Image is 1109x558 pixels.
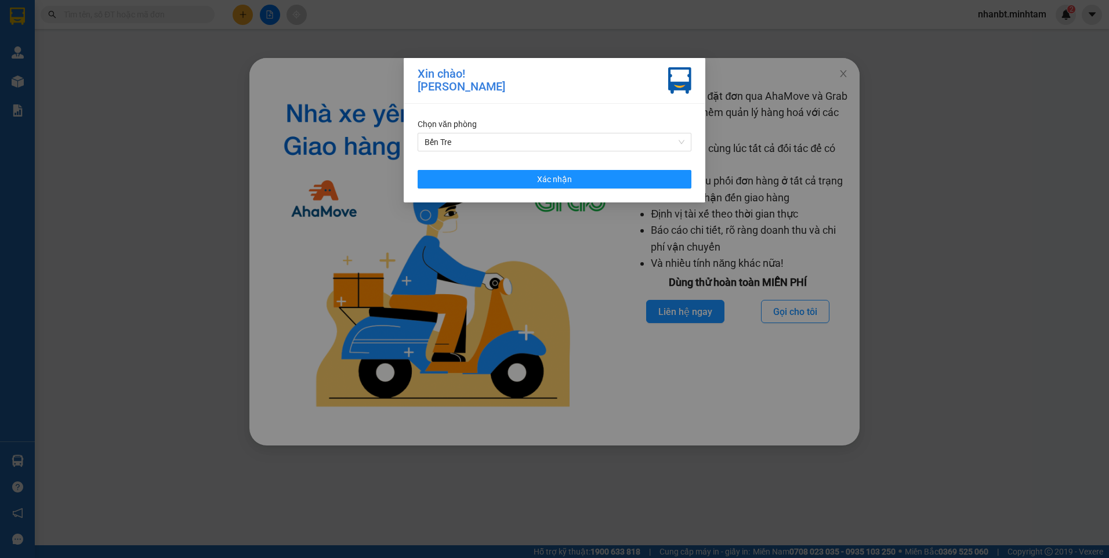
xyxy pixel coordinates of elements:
[425,133,684,151] span: Bến Tre
[418,170,691,189] button: Xác nhận
[668,67,691,94] img: vxr-icon
[418,118,691,131] div: Chọn văn phòng
[418,67,505,94] div: Xin chào! [PERSON_NAME]
[537,173,572,186] span: Xác nhận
